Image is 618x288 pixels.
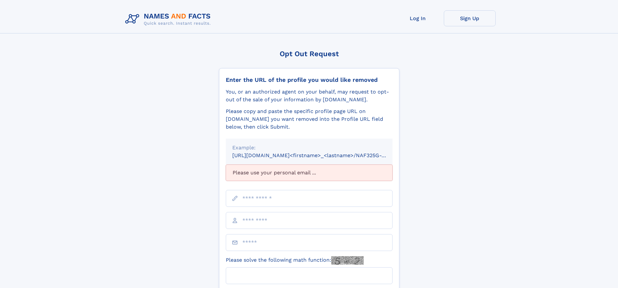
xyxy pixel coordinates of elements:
div: Example: [232,144,386,152]
div: Opt Out Request [219,50,399,58]
a: Sign Up [444,10,496,26]
img: Logo Names and Facts [123,10,216,28]
div: Please copy and paste the specific profile page URL on [DOMAIN_NAME] you want removed into the Pr... [226,107,393,131]
div: Please use your personal email ... [226,165,393,181]
div: Enter the URL of the profile you would like removed [226,76,393,83]
div: You, or an authorized agent on your behalf, may request to opt-out of the sale of your informatio... [226,88,393,104]
a: Log In [392,10,444,26]
small: [URL][DOMAIN_NAME]<firstname>_<lastname>/NAF325G-xxxxxxxx [232,152,405,158]
label: Please solve the following math function: [226,256,364,265]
